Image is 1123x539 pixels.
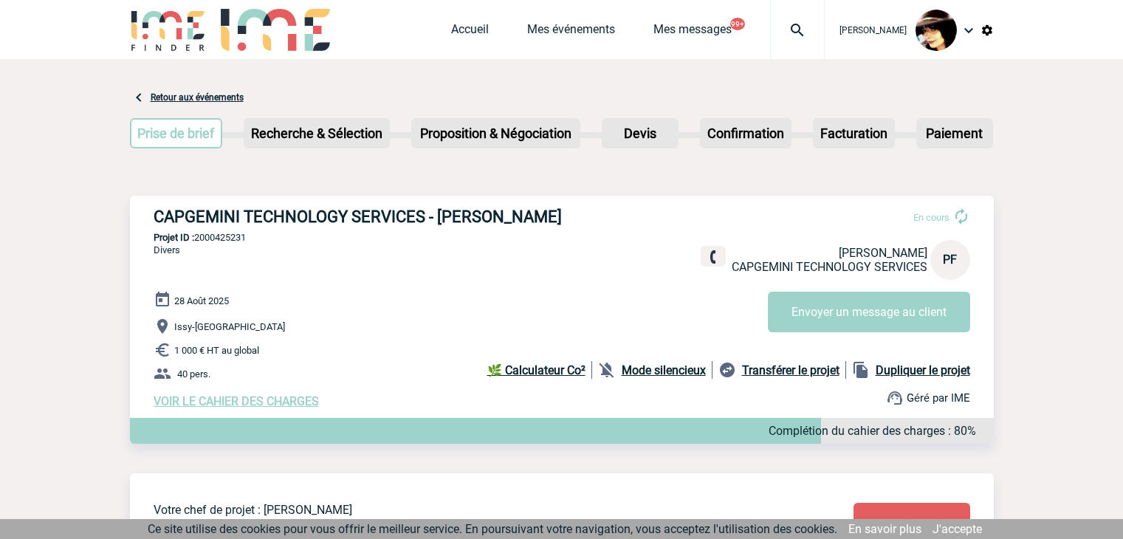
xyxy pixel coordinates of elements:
p: Facturation [814,120,893,147]
button: 99+ [730,18,745,30]
b: Transférer le projet [742,363,839,377]
p: Prise de brief [131,120,221,147]
span: [PERSON_NAME] [839,25,907,35]
a: 🌿 Calculateur Co² [487,361,592,379]
p: Confirmation [701,120,790,147]
a: Mes événements [527,22,615,43]
a: Accueil [451,22,489,43]
span: Modifier [890,518,933,532]
a: Retour aux événements [151,92,244,103]
p: Devis [603,120,677,147]
p: Paiement [918,120,992,147]
img: 101023-0.jpg [916,10,957,51]
button: Envoyer un message au client [768,292,970,332]
span: PF [943,253,957,267]
p: 2000425231 [130,232,994,243]
p: Recherche & Sélection [245,120,388,147]
b: Dupliquer le projet [876,363,970,377]
a: En savoir plus [848,522,921,536]
p: Votre chef de projet : [PERSON_NAME] [154,503,766,517]
a: J'accepte [933,522,982,536]
span: 1 000 € HT au global [174,345,259,356]
b: Projet ID : [154,232,194,243]
span: CAPGEMINI TECHNOLOGY SERVICES [732,260,927,274]
img: file_copy-black-24dp.png [852,361,870,379]
h3: CAPGEMINI TECHNOLOGY SERVICES - [PERSON_NAME] [154,207,597,226]
img: fixe.png [707,250,720,264]
span: Géré par IME [907,391,970,405]
img: IME-Finder [130,9,207,51]
b: Mode silencieux [622,363,706,377]
p: Proposition & Négociation [413,120,579,147]
img: support.png [886,389,904,407]
b: 🌿 Calculateur Co² [487,363,585,377]
a: VOIR LE CAHIER DES CHARGES [154,394,319,408]
span: 40 pers. [177,368,210,380]
span: En cours [913,212,949,223]
span: 28 Août 2025 [174,295,229,306]
span: [PERSON_NAME] [839,246,927,260]
span: Issy-[GEOGRAPHIC_DATA] [174,321,285,332]
span: Divers [154,244,180,255]
a: Mes messages [653,22,732,43]
span: Ce site utilise des cookies pour vous offrir le meilleur service. En poursuivant votre navigation... [148,522,837,536]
